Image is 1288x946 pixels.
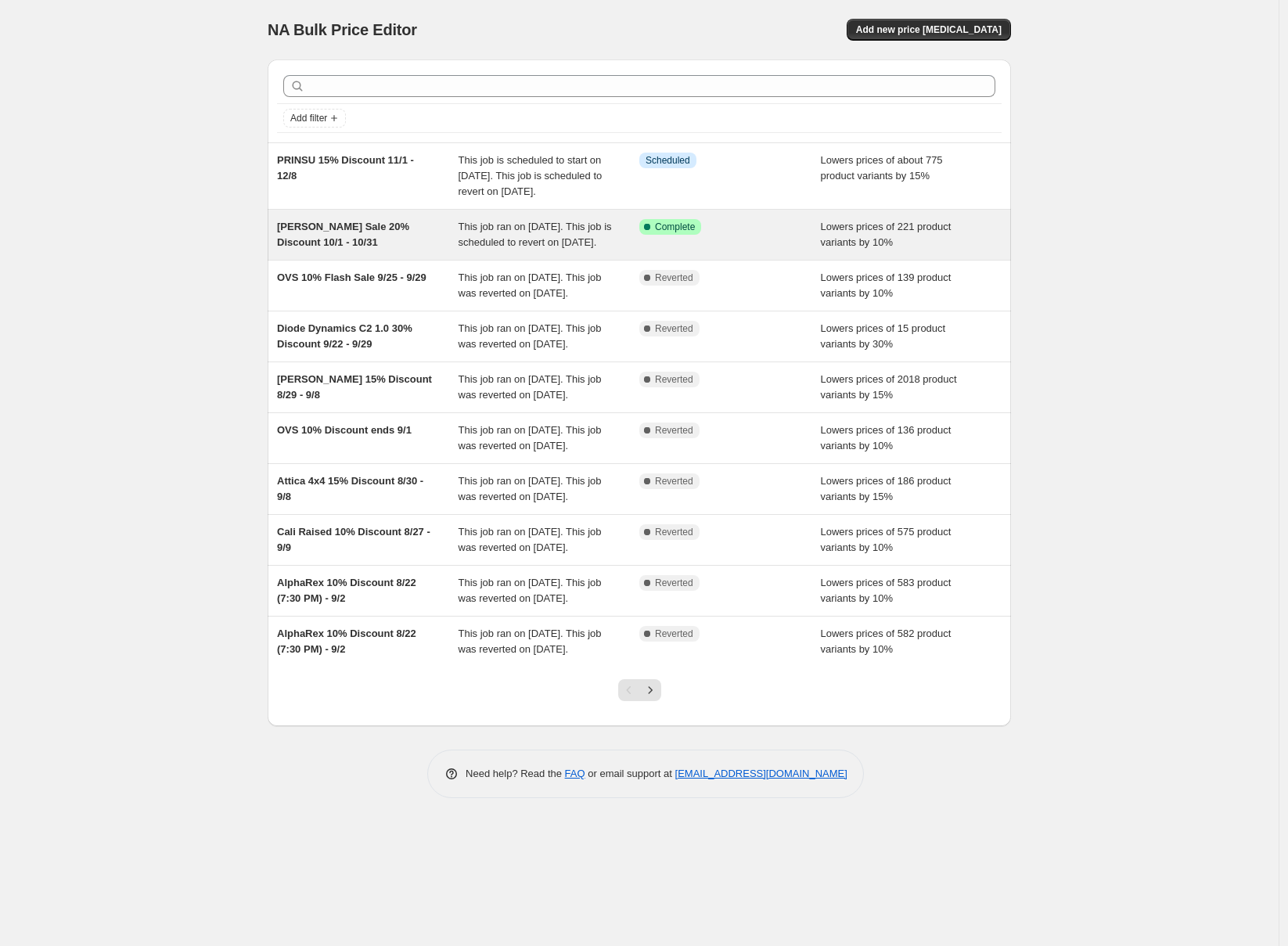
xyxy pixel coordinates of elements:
[277,577,416,604] span: AlphaRex 10% Discount 8/22 (7:30 PM) - 9/2
[655,526,693,538] span: Reverted
[459,154,603,197] span: This job is scheduled to start on [DATE]. This job is scheduled to revert on [DATE].
[821,628,952,655] span: Lowers prices of 582 product variants by 10%
[655,272,693,284] span: Reverted
[655,475,693,487] span: Reverted
[277,322,412,350] span: Diode Dynamics C2 1.0 30% Discount 9/22 - 9/29
[821,526,952,553] span: Lowers prices of 575 product variants by 10%
[821,475,952,502] span: Lowers prices of 186 product variants by 15%
[847,19,1011,41] button: Add new price [MEDICAL_DATA]
[277,424,412,436] span: OVS 10% Discount ends 9/1
[655,424,693,437] span: Reverted
[655,221,695,233] span: Complete
[856,23,1002,36] span: Add new price [MEDICAL_DATA]
[277,475,423,502] span: Attica 4x4 15% Discount 8/30 - 9/8
[277,221,409,248] span: [PERSON_NAME] Sale 20% Discount 10/1 - 10/31
[639,679,661,701] button: Next
[268,21,417,38] span: NA Bulk Price Editor
[675,768,847,779] a: [EMAIL_ADDRESS][DOMAIN_NAME]
[655,373,693,386] span: Reverted
[277,526,430,553] span: Cali Raised 10% Discount 8/27 - 9/9
[821,577,952,604] span: Lowers prices of 583 product variants by 10%
[459,628,602,655] span: This job ran on [DATE]. This job was reverted on [DATE].
[459,221,612,248] span: This job ran on [DATE]. This job is scheduled to revert on [DATE].
[585,768,675,779] span: or email support at
[655,577,693,589] span: Reverted
[618,679,661,701] nav: Pagination
[821,424,952,451] span: Lowers prices of 136 product variants by 10%
[821,221,952,248] span: Lowers prices of 221 product variants by 10%
[277,272,426,283] span: OVS 10% Flash Sale 9/25 - 9/29
[821,373,957,401] span: Lowers prices of 2018 product variants by 15%
[459,373,602,401] span: This job ran on [DATE]. This job was reverted on [DATE].
[459,475,602,502] span: This job ran on [DATE]. This job was reverted on [DATE].
[277,154,414,182] span: PRINSU 15% Discount 11/1 - 12/8
[459,424,602,451] span: This job ran on [DATE]. This job was reverted on [DATE].
[565,768,585,779] a: FAQ
[290,112,327,124] span: Add filter
[459,577,602,604] span: This job ran on [DATE]. This job was reverted on [DATE].
[283,109,346,128] button: Add filter
[821,154,943,182] span: Lowers prices of about 775 product variants by 15%
[277,373,432,401] span: [PERSON_NAME] 15% Discount 8/29 - 9/8
[277,628,416,655] span: AlphaRex 10% Discount 8/22 (7:30 PM) - 9/2
[821,322,946,350] span: Lowers prices of 15 product variants by 30%
[466,768,565,779] span: Need help? Read the
[459,322,602,350] span: This job ran on [DATE]. This job was reverted on [DATE].
[646,154,690,167] span: Scheduled
[655,322,693,335] span: Reverted
[459,526,602,553] span: This job ran on [DATE]. This job was reverted on [DATE].
[655,628,693,640] span: Reverted
[459,272,602,299] span: This job ran on [DATE]. This job was reverted on [DATE].
[821,272,952,299] span: Lowers prices of 139 product variants by 10%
